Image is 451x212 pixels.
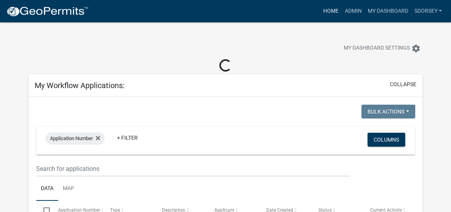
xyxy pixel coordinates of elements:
[364,4,411,18] a: My Dashboard
[337,41,427,56] button: My Dashboard Settingssettings
[344,44,410,53] span: My Dashboard Settings
[341,4,364,18] a: Admin
[411,4,445,18] a: sdorsey
[411,44,421,53] i: settings
[367,133,405,147] button: Columns
[111,131,144,145] a: + Filter
[50,135,93,141] span: Application Number
[58,177,79,201] a: Map
[320,4,341,18] a: Home
[36,161,350,177] input: Search for applications
[36,177,58,201] a: Data
[390,80,416,88] button: collapse
[361,105,415,119] button: Bulk Actions
[35,81,125,90] h5: My Workflow Applications:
